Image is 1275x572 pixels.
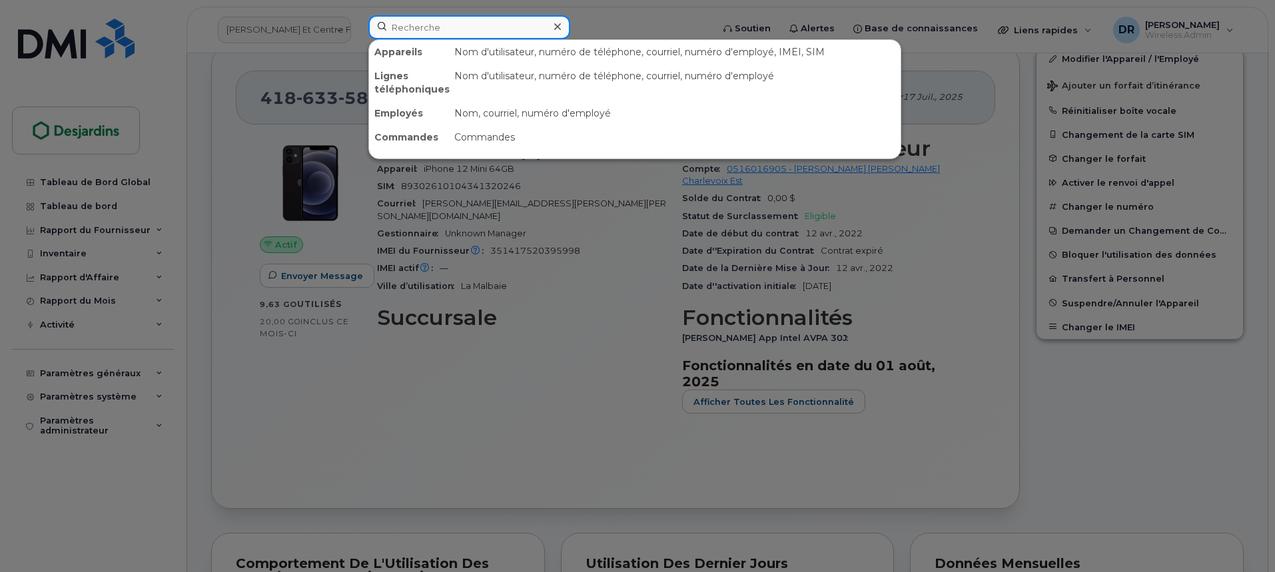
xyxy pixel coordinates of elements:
[369,64,449,101] div: Lignes téléphoniques
[449,125,901,149] div: Commandes
[369,101,449,125] div: Employés
[449,40,901,64] div: Nom d'utilisateur, numéro de téléphone, courriel, numéro d'employé, IMEI, SIM
[449,101,901,125] div: Nom, courriel, numéro d'employé
[368,15,570,39] input: Recherche
[369,125,449,149] div: Commandes
[449,64,901,101] div: Nom d'utilisateur, numéro de téléphone, courriel, numéro d'employé
[369,40,449,64] div: Appareils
